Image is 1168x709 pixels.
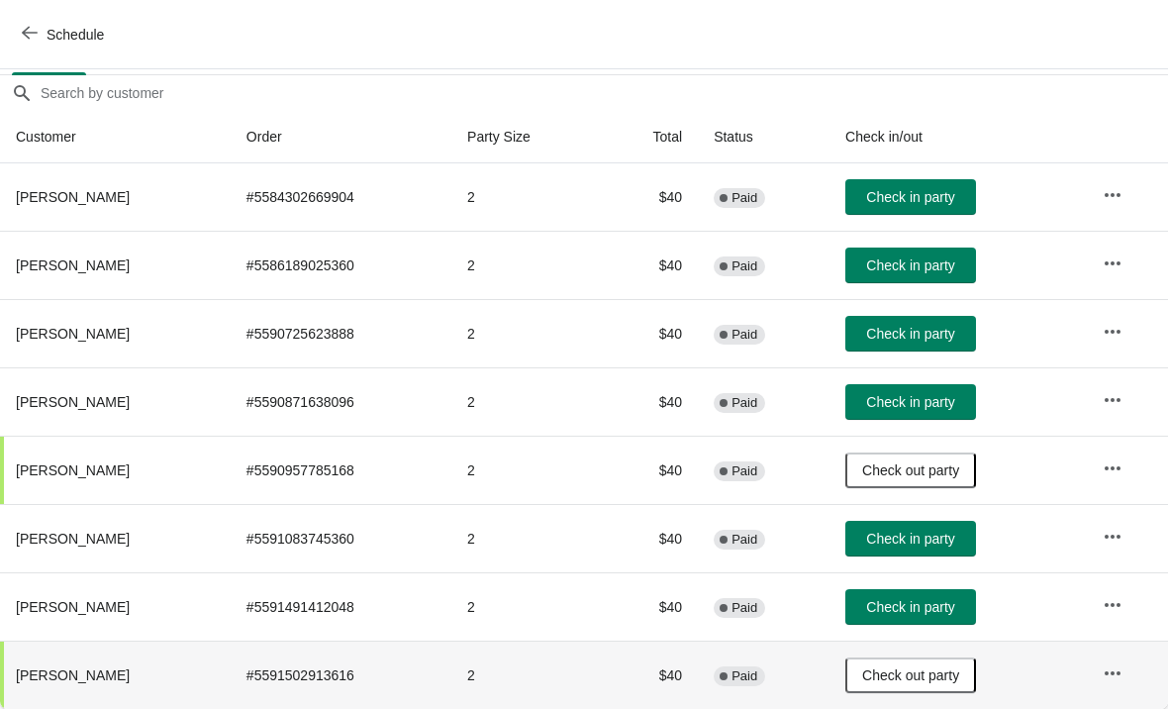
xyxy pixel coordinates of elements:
[866,257,954,273] span: Check in party
[731,258,757,274] span: Paid
[866,599,954,615] span: Check in party
[866,531,954,547] span: Check in party
[16,326,130,342] span: [PERSON_NAME]
[16,599,130,615] span: [PERSON_NAME]
[731,327,757,343] span: Paid
[731,668,757,684] span: Paid
[731,395,757,411] span: Paid
[231,299,451,367] td: # 5590725623888
[16,531,130,547] span: [PERSON_NAME]
[866,326,954,342] span: Check in party
[731,190,757,206] span: Paid
[731,532,757,548] span: Paid
[845,589,976,625] button: Check in party
[40,75,1168,111] input: Search by customer
[845,384,976,420] button: Check in party
[845,521,976,557] button: Check in party
[845,316,976,352] button: Check in party
[602,111,698,163] th: Total
[602,163,698,231] td: $40
[602,367,698,436] td: $40
[731,600,757,616] span: Paid
[602,504,698,572] td: $40
[845,179,976,215] button: Check in party
[451,641,602,709] td: 2
[451,504,602,572] td: 2
[231,231,451,299] td: # 5586189025360
[862,667,959,683] span: Check out party
[451,572,602,641] td: 2
[451,299,602,367] td: 2
[16,667,130,683] span: [PERSON_NAME]
[231,111,451,163] th: Order
[47,27,104,43] span: Schedule
[231,163,451,231] td: # 5584302669904
[16,394,130,410] span: [PERSON_NAME]
[451,436,602,504] td: 2
[866,189,954,205] span: Check in party
[16,462,130,478] span: [PERSON_NAME]
[845,658,976,693] button: Check out party
[698,111,829,163] th: Status
[451,367,602,436] td: 2
[231,367,451,436] td: # 5590871638096
[16,189,130,205] span: [PERSON_NAME]
[602,436,698,504] td: $40
[451,163,602,231] td: 2
[866,394,954,410] span: Check in party
[451,231,602,299] td: 2
[231,572,451,641] td: # 5591491412048
[602,231,698,299] td: $40
[829,111,1087,163] th: Check in/out
[10,17,120,52] button: Schedule
[16,257,130,273] span: [PERSON_NAME]
[862,462,959,478] span: Check out party
[602,299,698,367] td: $40
[731,463,757,479] span: Paid
[231,504,451,572] td: # 5591083745360
[845,453,976,488] button: Check out party
[231,436,451,504] td: # 5590957785168
[231,641,451,709] td: # 5591502913616
[451,111,602,163] th: Party Size
[845,248,976,283] button: Check in party
[602,641,698,709] td: $40
[602,572,698,641] td: $40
